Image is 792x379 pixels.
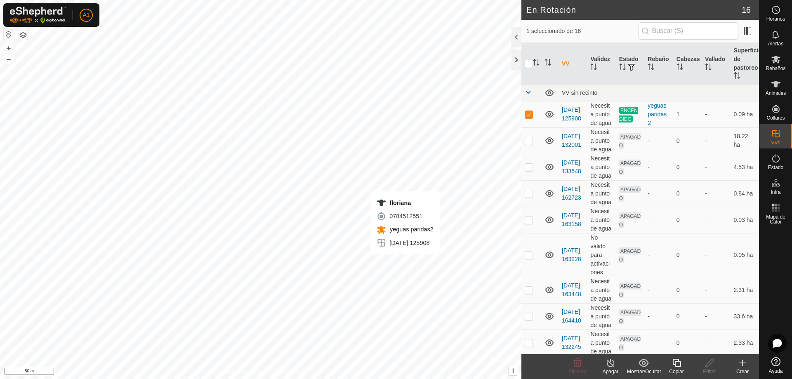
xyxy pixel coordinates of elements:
[639,22,738,40] input: Buscar (S)
[376,238,433,248] div: [DATE] 125908
[726,368,759,375] div: Crear
[526,5,742,15] h2: En Rotación
[619,107,638,122] span: ENCENDIDO
[18,30,28,40] button: Capas del Mapa
[768,41,783,46] span: Alertas
[660,368,693,375] div: Copiar
[673,154,702,180] td: 0
[731,330,759,356] td: 2.33 ha
[619,212,641,228] span: APAGADO
[702,127,730,154] td: -
[731,303,759,330] td: 33.6 ha
[702,43,730,85] th: Vallado
[766,16,785,21] span: Horarios
[644,43,673,85] th: Rebaño
[769,369,783,374] span: Ayuda
[673,277,702,303] td: 0
[768,165,783,170] span: Estado
[376,198,433,208] div: floriana
[648,101,669,127] div: yeguas paridas2
[526,27,639,35] span: 1 seleccionado de 16
[702,207,730,233] td: -
[388,226,433,233] span: yeguas paridas2
[587,207,615,233] td: Necesita punto de agua
[562,89,756,96] div: VV sin recinto
[673,180,702,207] td: 0
[594,368,627,375] div: Apagar
[731,154,759,180] td: 4.53 ha
[742,4,751,16] span: 16
[731,180,759,207] td: 0.84 ha
[562,247,581,262] a: [DATE] 163228
[673,127,702,154] td: 0
[648,312,669,321] div: -
[702,277,730,303] td: -
[587,330,615,356] td: Necesita punto de agua
[648,163,669,172] div: -
[627,368,660,375] div: Mostrar/Ocultar
[587,154,615,180] td: Necesita punto de agua
[509,366,518,375] button: i
[702,303,730,330] td: -
[568,369,586,374] span: Eliminar
[648,216,669,224] div: -
[766,66,785,71] span: Rebaños
[562,212,581,227] a: [DATE] 163158
[562,186,581,201] a: [DATE] 162723
[4,54,14,64] button: –
[766,91,786,96] span: Animales
[562,106,581,122] a: [DATE] 125908
[562,335,581,350] a: [DATE] 132245
[731,127,759,154] td: 18.22 ha
[648,189,669,198] div: -
[731,277,759,303] td: 2.31 ha
[766,115,785,120] span: Collares
[218,368,266,376] a: Política de Privacidad
[533,60,540,67] p-sorticon: Activar para ordenar
[587,233,615,277] td: No válido para activaciones
[673,101,702,127] td: 1
[587,277,615,303] td: Necesita punto de agua
[731,233,759,277] td: 0.05 ha
[562,282,581,297] a: [DATE] 163448
[376,211,433,221] div: 0784512551
[512,367,514,374] span: i
[648,65,654,71] p-sorticon: Activar para ordenar
[619,309,641,325] span: APAGADO
[562,159,581,174] a: [DATE] 133548
[544,60,551,67] p-sorticon: Activar para ordenar
[619,133,641,149] span: APAGADO
[693,368,726,375] div: Editar
[276,368,303,376] a: Contáctenos
[619,282,641,298] span: APAGADO
[648,137,669,145] div: -
[587,43,615,85] th: Validez
[648,339,669,347] div: -
[587,127,615,154] td: Necesita punto de agua
[619,186,641,202] span: APAGADO
[587,101,615,127] td: Necesita punto de agua
[4,30,14,40] button: Restablecer Mapa
[562,133,581,148] a: [DATE] 132001
[705,65,712,71] p-sorticon: Activar para ordenar
[673,233,702,277] td: 0
[587,180,615,207] td: Necesita punto de agua
[731,43,759,85] th: Superficie de pastoreo
[619,335,641,351] span: APAGADO
[673,43,702,85] th: Cabezas
[702,180,730,207] td: -
[587,303,615,330] td: Necesita punto de agua
[702,330,730,356] td: -
[761,214,790,224] span: Mapa de Calor
[673,207,702,233] td: 0
[771,140,780,145] span: VVs
[10,7,66,24] img: Logo Gallagher
[616,43,644,85] th: Estado
[619,160,641,175] span: APAGADO
[619,65,626,71] p-sorticon: Activar para ordenar
[676,65,683,71] p-sorticon: Activar para ordenar
[590,65,597,71] p-sorticon: Activar para ordenar
[4,43,14,53] button: +
[771,190,780,195] span: Infra
[673,330,702,356] td: 0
